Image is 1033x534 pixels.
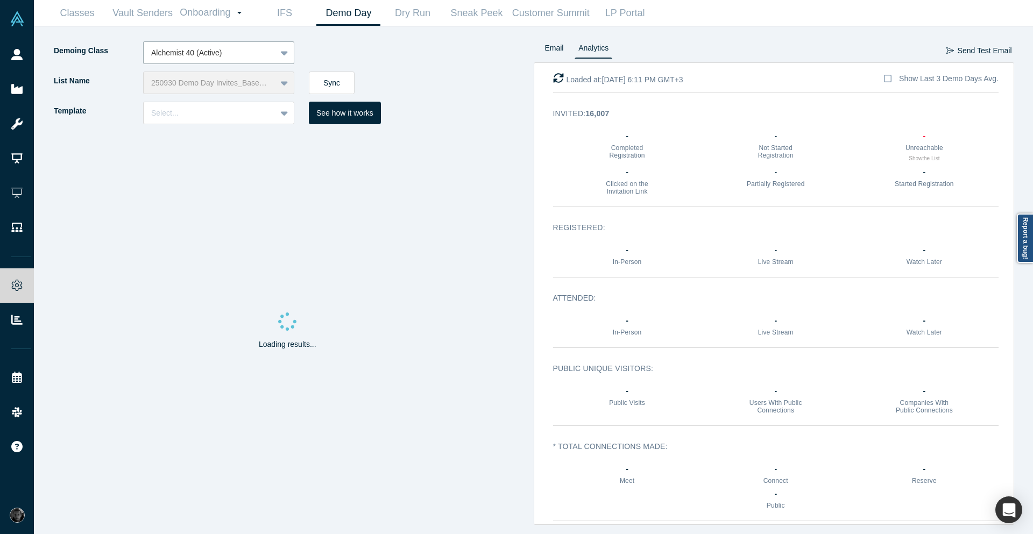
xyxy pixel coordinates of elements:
h3: Registered : [553,222,984,233]
div: Select... [151,108,268,119]
div: - [746,488,806,500]
div: Show Last 3 Demo Days Avg. [899,73,999,84]
h3: * Total Connections Made : [553,441,984,452]
h3: Attended : [553,293,984,304]
h3: Reserve [894,477,954,485]
div: - [597,131,657,142]
img: Alchemist Vault Logo [10,11,25,26]
button: See how it works [309,102,381,124]
div: - [894,167,954,178]
a: Email [541,41,568,59]
div: - [746,386,806,397]
label: Demoing Class [53,41,143,60]
div: - [746,315,806,326]
a: Report a bug! [1017,213,1033,263]
strong: 16,007 [585,109,609,118]
h3: In-Person [597,258,657,266]
h3: Live Stream [746,258,806,266]
button: Send Test Email [946,41,1013,60]
h3: Unreachable [894,144,954,152]
div: - [597,167,657,178]
button: Showthe List [909,154,939,162]
a: Classes [45,1,109,26]
a: Sneak Peek [444,1,508,26]
h3: Not Started Registration [746,144,806,160]
p: Loading results... [259,339,316,350]
a: Dry Run [380,1,444,26]
div: - [597,245,657,256]
div: - [746,131,806,142]
img: Rami C.'s Account [10,508,25,523]
h3: Public [746,502,806,509]
h3: Connect [746,477,806,485]
div: - [597,464,657,475]
a: Vault Senders [109,1,176,26]
div: - [894,464,954,475]
div: - [746,245,806,256]
div: Loaded at: [DATE] 6:11 PM GMT+3 [553,73,683,86]
div: - [597,315,657,326]
div: - [894,245,954,256]
h3: Meet [597,477,657,485]
div: - [746,464,806,475]
h3: Completed Registration [597,144,657,160]
a: IFS [252,1,316,26]
a: Analytics [575,41,612,59]
h3: Live Stream [746,329,806,336]
h3: Watch Later [894,329,954,336]
a: Demo Day [316,1,380,26]
h3: Watch Later [894,258,954,266]
h3: Invited : [553,108,984,119]
h3: Users With Public Connections [746,399,806,415]
div: - [746,167,806,178]
div: - [894,131,954,142]
label: Template [53,102,143,120]
h3: Public Visits [597,399,657,407]
div: - [894,386,954,397]
div: - [597,386,657,397]
h3: In-Person [597,329,657,336]
h3: Started Registration [894,180,954,188]
a: LP Portal [593,1,657,26]
div: - [894,315,954,326]
a: Customer Summit [508,1,593,26]
h3: Partially Registered [746,180,806,188]
h3: Companies With Public Connections [894,399,954,415]
button: Sync [309,72,355,94]
a: Onboarding [176,1,252,25]
h3: Clicked on the Invitation Link [597,180,657,196]
h3: Public Unique Visitors : [553,363,984,374]
label: List Name [53,72,143,90]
